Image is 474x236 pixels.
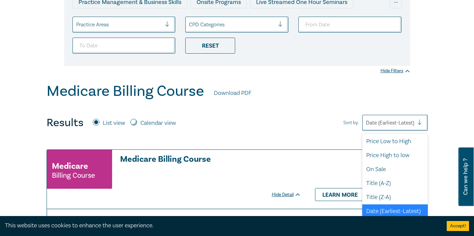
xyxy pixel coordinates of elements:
[366,119,367,126] input: Sort by
[47,136,428,144] div: Hide All Details
[52,160,88,172] h3: Medicare
[73,12,198,24] div: Live Streamed Conferences and Intensives
[76,21,78,28] input: select
[362,190,428,204] div: Title (Z-A)
[73,38,176,54] input: To Date
[447,221,469,231] button: Accept cookies
[47,116,83,129] h4: Results
[52,172,95,179] small: Billing Course
[120,155,301,164] a: Medicare Billing Course
[462,151,469,202] span: Can we help ?
[315,188,365,201] a: Learn more
[381,68,410,74] div: Hide Filters
[362,162,428,176] div: On Sale
[47,83,204,100] h1: Medicare Billing Course
[214,89,251,98] a: Download PDF
[362,148,428,162] div: Price High to low
[201,12,307,24] div: Live Streamed Practical Workshops
[103,119,125,127] label: List view
[298,17,401,33] input: From Date
[185,38,235,54] div: Reset
[343,119,359,126] span: Sort by:
[362,176,428,190] div: Title (A-Z)
[272,191,308,198] div: Hide Detail
[362,204,428,218] div: Date (Earliest-Latest)
[5,221,437,230] div: This website uses cookies to enhance the user experience.
[362,134,428,148] div: Price Low to High
[189,21,190,28] input: select
[140,119,176,127] label: Calendar view
[54,216,421,233] p: The [PERSON_NAME] Medicare Billing Course can help you understand the legal requirements of Medic...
